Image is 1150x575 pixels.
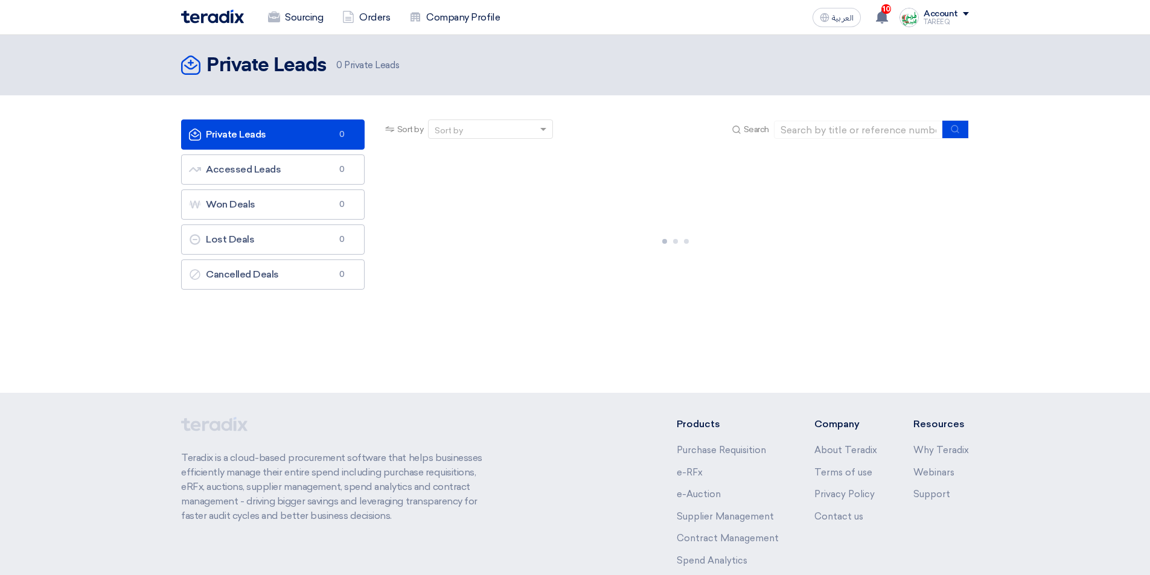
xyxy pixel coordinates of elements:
[336,60,342,71] span: 0
[677,511,774,522] a: Supplier Management
[677,417,779,431] li: Products
[335,199,350,211] span: 0
[814,467,872,478] a: Terms of use
[814,417,877,431] li: Company
[774,121,943,139] input: Search by title or reference number
[744,123,769,136] span: Search
[677,555,747,566] a: Spend Analytics
[181,10,244,24] img: Teradix logo
[181,189,365,220] a: Won Deals0
[397,123,424,136] span: Sort by
[333,4,400,31] a: Orders
[913,417,969,431] li: Resources
[335,233,350,246] span: 0
[181,119,365,150] a: Private Leads0
[832,14,854,22] span: العربية
[335,129,350,141] span: 0
[913,489,950,500] a: Support
[814,489,875,500] a: Privacy Policy
[881,4,891,14] span: 10
[899,8,919,27] img: Screenshot___1727703618088.png
[258,4,333,31] a: Sourcing
[336,59,399,72] span: Private Leads
[924,9,958,19] div: Account
[913,467,954,478] a: Webinars
[924,19,969,25] div: TAREEQ
[206,54,327,78] h2: Private Leads
[913,445,969,456] a: Why Teradix
[677,467,703,478] a: e-RFx
[677,445,766,456] a: Purchase Requisition
[814,445,877,456] a: About Teradix
[181,451,496,523] p: Teradix is a cloud-based procurement software that helps businesses efficiently manage their enti...
[335,164,350,176] span: 0
[335,268,350,281] span: 0
[181,154,365,185] a: Accessed Leads0
[181,224,365,255] a: Lost Deals0
[435,124,463,137] div: Sort by
[677,489,721,500] a: e-Auction
[677,533,779,544] a: Contract Management
[813,8,861,27] button: العربية
[181,259,365,290] a: Cancelled Deals0
[400,4,510,31] a: Company Profile
[814,511,863,522] a: Contact us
